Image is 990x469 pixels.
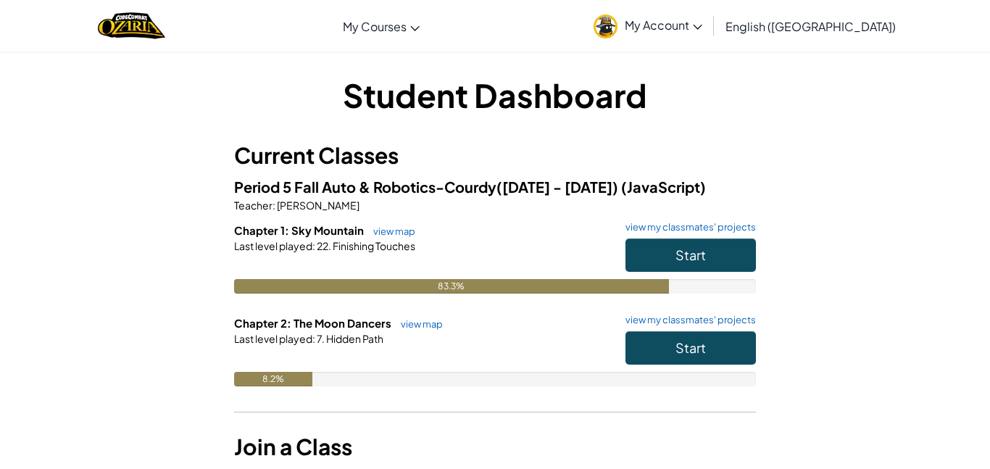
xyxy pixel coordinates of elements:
span: : [312,332,315,345]
span: Start [675,339,706,356]
button: Start [625,238,756,272]
span: : [273,199,275,212]
span: English ([GEOGRAPHIC_DATA]) [725,19,896,34]
span: Period 5 Fall Auto & Robotics-Courdy([DATE] - [DATE]) [234,178,621,196]
span: Start [675,246,706,263]
span: [PERSON_NAME] [275,199,359,212]
span: My Account [625,17,702,33]
span: Last level played [234,239,312,252]
span: Last level played [234,332,312,345]
button: Start [625,331,756,365]
span: My Courses [343,19,407,34]
span: 7. [315,332,325,345]
a: view map [394,318,443,330]
span: Teacher [234,199,273,212]
a: My Courses [336,7,427,46]
span: : [312,239,315,252]
a: My Account [586,3,710,49]
img: avatar [594,14,617,38]
h3: Join a Class [234,431,756,463]
a: Ozaria by CodeCombat logo [98,11,165,41]
span: Finishing Touches [331,239,415,252]
a: English ([GEOGRAPHIC_DATA]) [718,7,903,46]
a: view map [366,225,415,237]
a: view my classmates' projects [618,315,756,325]
h1: Student Dashboard [234,72,756,117]
span: (JavaScript) [621,178,706,196]
img: Home [98,11,165,41]
span: Chapter 2: The Moon Dancers [234,316,394,330]
span: Chapter 1: Sky Mountain [234,223,366,237]
div: 8.2% [234,372,312,386]
h3: Current Classes [234,139,756,172]
div: 83.3% [234,279,669,294]
a: view my classmates' projects [618,223,756,232]
span: 22. [315,239,331,252]
span: Hidden Path [325,332,383,345]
